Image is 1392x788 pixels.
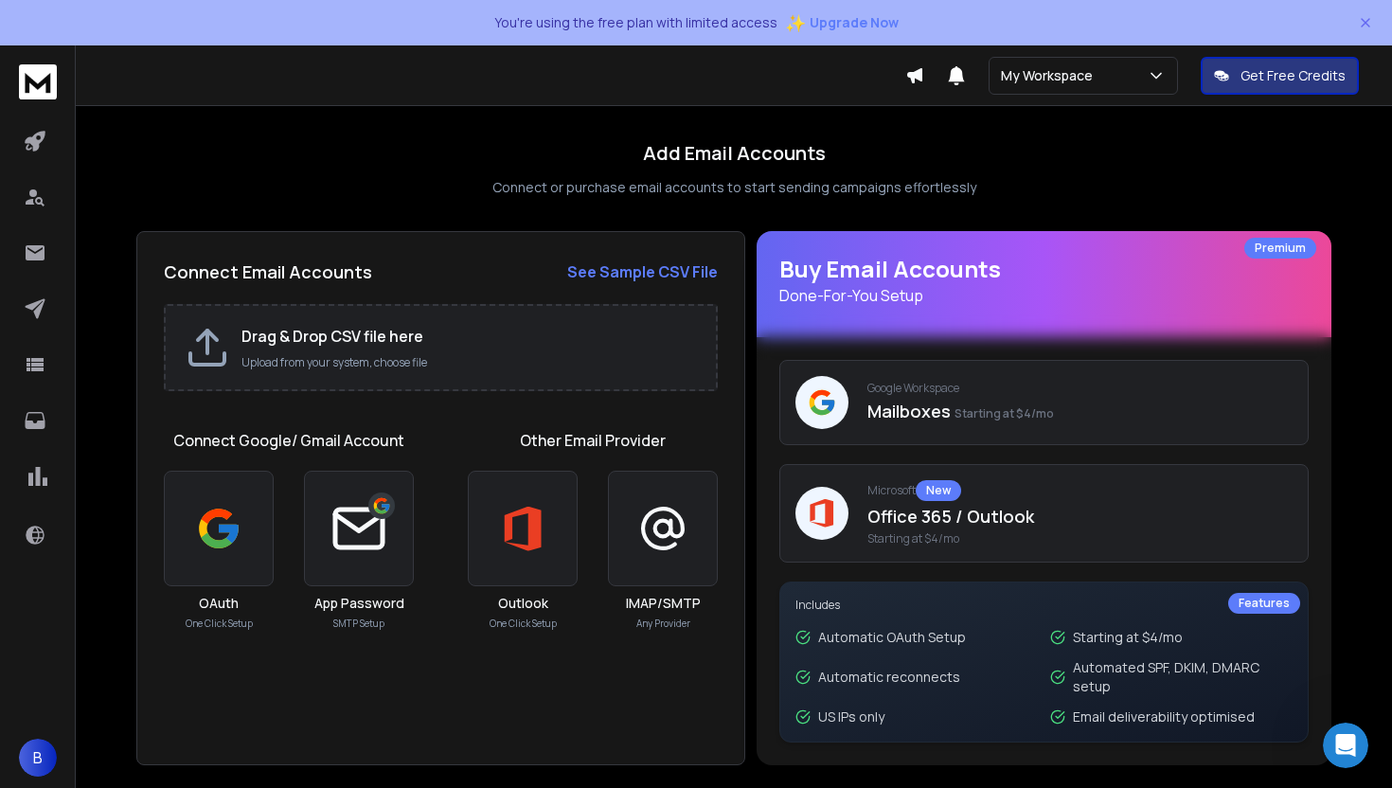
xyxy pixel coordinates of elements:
li: Week 9+: Keep monitoring your email placement and adjusting your warmup emails as per the deliver... [45,286,295,444]
div: or shall I start with normal [158,514,364,556]
h3: Outlook [498,594,548,613]
img: Profile image for Box [54,10,84,41]
h3: App Password [314,594,404,613]
p: Microsoft [867,480,1293,501]
h2: Connect Email Accounts [164,259,372,285]
iframe: Intercom live chat [1323,723,1368,768]
p: Mailboxes [867,398,1293,424]
div: gradual warmup is a good thing or not? [86,483,348,502]
div: Features [1228,593,1300,614]
img: logo [19,64,57,99]
h3: OAuth [199,594,239,613]
h2: Drag & Drop CSV file here [241,325,697,348]
h1: Buy Email Accounts [779,254,1309,307]
div: Close [332,8,366,42]
p: Done-For-You Setup [779,284,1309,307]
p: My Workspace [1001,66,1100,85]
div: or shall I start with normal [173,526,348,545]
p: Automated SPF, DKIM, DMARC setup [1073,658,1294,696]
p: Office 365 / Outlook [867,503,1293,529]
span: Starting at $4/mo [955,405,1054,421]
span: Upgrade Now [810,13,899,32]
div: gradual warmup is a good thing or not? [71,472,364,513]
h1: Connect Google/ Gmail Account [173,429,404,452]
div: Bharat says… [15,514,364,571]
div: New [916,480,961,501]
button: Upload attachment [90,620,105,636]
h3: IMAP/SMTP [626,594,701,613]
li: Week 5: Send 15 warmup emails and 20 campaign emails per day. [Total capacity is 35]. [45,114,295,167]
p: SMTP Setup [333,617,384,631]
span: Starting at $4/mo [867,531,1293,546]
p: Starting at $4/mo [1073,628,1183,647]
p: Includes [795,598,1293,613]
textarea: Message… [16,581,363,613]
div: Lakshita says… [15,571,364,684]
p: One Click Setup [490,617,557,631]
button: B [19,739,57,777]
button: Get Free Credits [1201,57,1359,95]
p: Google Workspace [867,381,1293,396]
div: Bharat says… [15,472,364,515]
p: US IPs only [818,707,884,726]
div: Premium [1244,238,1316,259]
li: Week 9: Unlock the full potential of your mailboxes. Send 20 warmup emails and 30 campaign emails... [45,211,295,281]
button: ✨Upgrade Now [785,4,899,42]
p: Email deliverability optimised [1073,707,1255,726]
h1: Add Email Accounts [643,140,826,167]
p: You're using the free plan with limited access [494,13,777,32]
button: Emoji picker [29,620,45,636]
p: One Click Setup [186,617,253,631]
button: go back [12,8,48,44]
div: You can use the default settings to warm it up for 3 weeks before following the suggested scaling. [15,571,311,650]
p: Any Provider [636,617,690,631]
li: Week 1- week 3: Send 15-20 warm up emails [45,33,295,68]
a: See Sample CSV File [567,260,718,283]
li: Week 6-8: Keep sending at the same pace. [45,170,295,206]
button: Home [296,8,332,44]
h1: Box [92,18,119,32]
span: ✨ [785,9,806,36]
button: Start recording [120,620,135,636]
p: Get Free Credits [1240,66,1346,85]
p: Automatic OAuth Setup [818,628,966,647]
h1: Other Email Provider [520,429,666,452]
p: Upload from your system, choose file [241,355,697,370]
li: Week 4: Send 10-15 warmup emails and 15 campaign emails per day [45,73,295,108]
p: Automatic reconnects [818,668,960,687]
p: Connect or purchase email accounts to start sending campaigns effortlessly [492,178,976,197]
button: Gif picker [60,620,75,636]
button: Send a message… [325,613,355,643]
strong: See Sample CSV File [567,261,718,282]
